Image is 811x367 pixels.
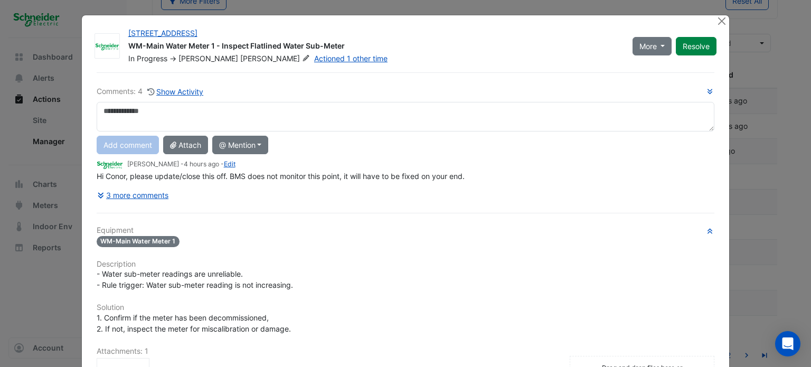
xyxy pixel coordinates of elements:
button: Close [716,15,727,26]
span: -> [169,54,176,63]
span: 2025-08-25 08:48:48 [184,160,219,168]
span: More [639,41,657,52]
span: WM-Main Water Meter 1 [97,236,180,247]
button: @ Mention [212,136,269,154]
h6: Attachments: 1 [97,347,715,356]
button: Attach [163,136,208,154]
img: Schneider Electric [95,41,119,52]
button: Resolve [676,37,716,55]
img: Schneider Electric [97,159,123,171]
button: Show Activity [147,86,204,98]
a: Edit [224,160,235,168]
span: Hi Conor, please update/close this off. BMS does not monitor this point, it will have to be fixed... [97,172,465,181]
button: More [633,37,672,55]
span: [PERSON_NAME] [178,54,238,63]
h6: Equipment [97,226,715,235]
a: Actioned 1 other time [314,54,388,63]
span: - Water sub-meter readings are unreliable. - Rule trigger: Water sub-meter reading is not increas... [97,269,293,289]
a: [STREET_ADDRESS] [128,29,197,37]
span: 1. Confirm if the meter has been decommissioned, 2. If not, inspect the meter for miscalibration ... [97,313,291,333]
span: [PERSON_NAME] [240,53,312,64]
span: In Progress [128,54,167,63]
div: WM-Main Water Meter 1 - Inspect Flatlined Water Sub-Meter [128,41,620,53]
h6: Description [97,260,715,269]
small: [PERSON_NAME] - - [127,159,235,169]
div: Open Intercom Messenger [775,331,800,356]
h6: Solution [97,303,715,312]
div: Comments: 4 [97,86,204,98]
button: 3 more comments [97,186,169,204]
